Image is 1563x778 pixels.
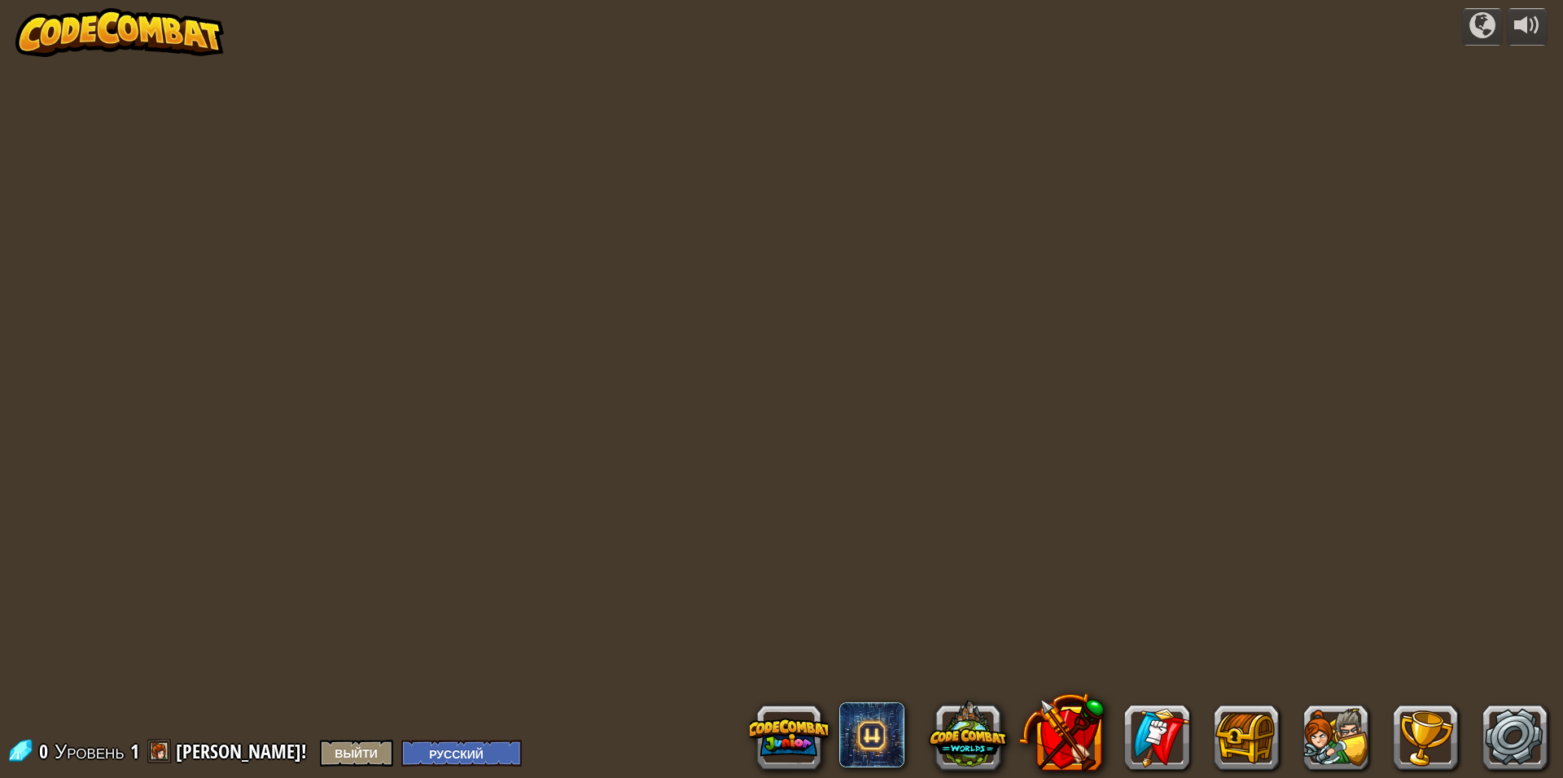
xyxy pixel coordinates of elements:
[1507,8,1548,46] button: Регулировать громкость
[1462,8,1503,46] button: Кампании
[39,738,53,764] span: 0
[176,738,312,764] a: [PERSON_NAME]!
[130,738,139,764] span: 1
[320,740,393,767] button: Выйти
[15,8,224,57] img: CodeCombat - Learn how to code by playing a game
[55,738,125,765] span: Уровень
